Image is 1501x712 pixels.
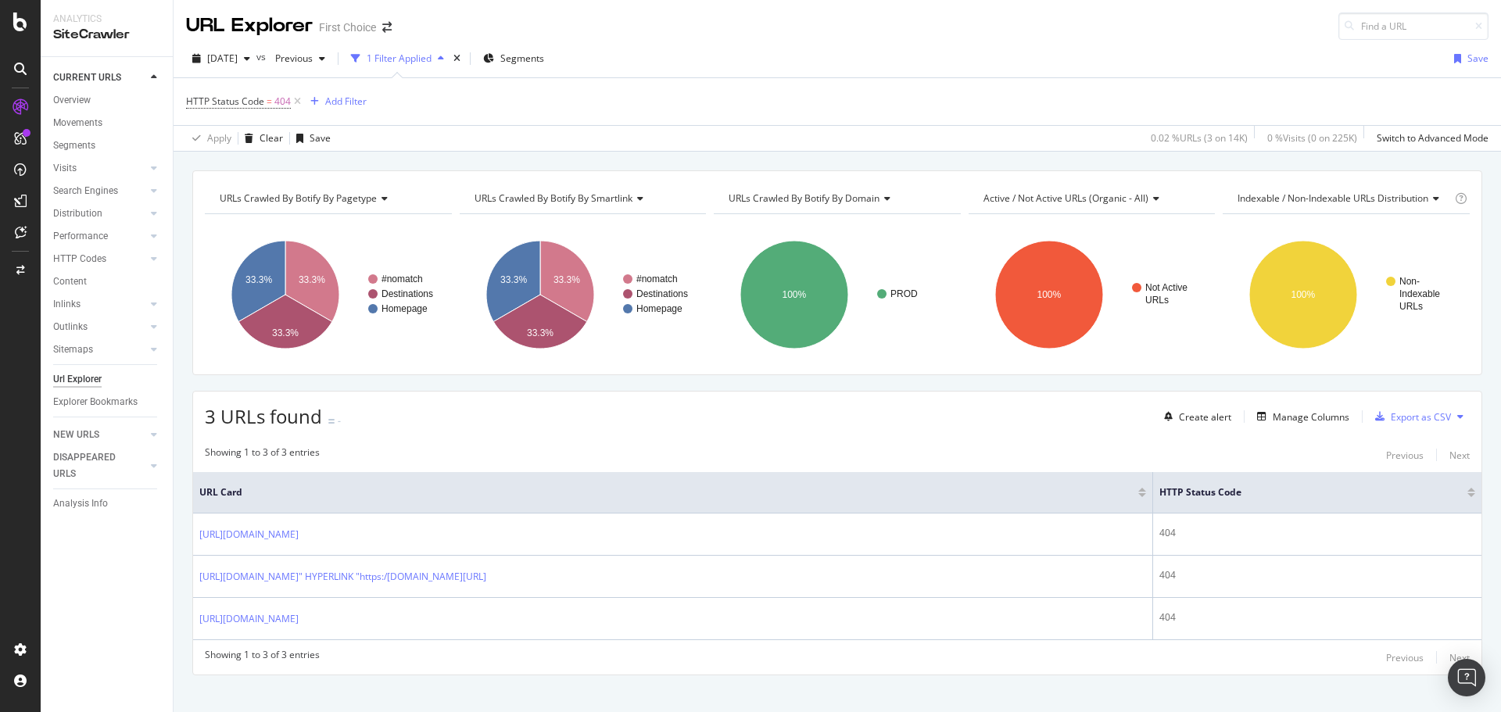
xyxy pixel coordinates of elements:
[890,288,918,299] text: PROD
[53,449,146,482] a: DISAPPEARED URLS
[53,160,146,177] a: Visits
[53,371,162,388] a: Url Explorer
[245,274,272,285] text: 33.3%
[186,126,231,151] button: Apply
[207,52,238,65] span: 2025 Sep. 23rd
[53,206,102,222] div: Distribution
[1151,131,1248,145] div: 0.02 % URLs ( 3 on 14K )
[1377,131,1488,145] div: Switch to Advanced Mode
[53,251,146,267] a: HTTP Codes
[53,371,102,388] div: Url Explorer
[477,46,550,71] button: Segments
[1449,648,1470,667] button: Next
[1391,410,1451,424] div: Export as CSV
[983,191,1148,205] span: Active / Not Active URLs (organic - all)
[53,160,77,177] div: Visits
[1159,610,1475,624] div: 404
[53,26,160,44] div: SiteCrawler
[53,70,146,86] a: CURRENT URLS
[1449,449,1470,462] div: Next
[1291,289,1316,300] text: 100%
[553,274,580,285] text: 33.3%
[328,419,335,424] img: Equal
[53,228,108,245] div: Performance
[53,183,146,199] a: Search Engines
[53,115,162,131] a: Movements
[310,131,331,145] div: Save
[382,274,423,284] text: #nomatch
[980,186,1202,211] h4: Active / Not Active URLs
[53,449,132,482] div: DISAPPEARED URLS
[1338,13,1488,40] input: Find a URL
[460,227,704,363] svg: A chart.
[272,327,299,338] text: 33.3%
[53,296,81,313] div: Inlinks
[1145,282,1188,293] text: Not Active
[53,228,146,245] a: Performance
[186,95,264,108] span: HTTP Status Code
[1386,648,1424,667] button: Previous
[783,289,807,300] text: 100%
[53,274,162,290] a: Content
[1223,227,1467,363] svg: A chart.
[199,569,486,585] a: [URL][DOMAIN_NAME]" HYPERLINK "https:/[DOMAIN_NAME][URL]
[290,126,331,151] button: Save
[1037,289,1061,300] text: 100%
[267,95,272,108] span: =
[1370,126,1488,151] button: Switch to Advanced Mode
[53,496,108,512] div: Analysis Info
[186,13,313,39] div: URL Explorer
[1159,485,1444,499] span: HTTP Status Code
[53,251,106,267] div: HTTP Codes
[53,342,146,358] a: Sitemaps
[1448,659,1485,696] div: Open Intercom Messenger
[269,52,313,65] span: Previous
[205,445,320,464] div: Showing 1 to 3 of 3 entries
[636,303,682,314] text: Homepage
[636,274,678,284] text: #nomatch
[475,191,632,205] span: URLs Crawled By Botify By smartlink
[1238,191,1428,205] span: Indexable / Non-Indexable URLs distribution
[1399,276,1420,287] text: Non-
[450,51,464,66] div: times
[53,319,146,335] a: Outlinks
[53,138,162,154] a: Segments
[53,274,87,290] div: Content
[338,414,341,428] div: -
[1448,46,1488,71] button: Save
[205,227,450,363] div: A chart.
[53,427,99,443] div: NEW URLS
[345,46,450,71] button: 1 Filter Applied
[319,20,376,35] div: First Choice
[205,403,322,429] span: 3 URLs found
[1267,131,1357,145] div: 0 % Visits ( 0 on 225K )
[1179,410,1231,424] div: Create alert
[199,611,299,627] a: [URL][DOMAIN_NAME]
[1386,651,1424,664] div: Previous
[729,191,879,205] span: URLs Crawled By Botify By domain
[53,115,102,131] div: Movements
[500,52,544,65] span: Segments
[1449,445,1470,464] button: Next
[269,46,331,71] button: Previous
[725,186,947,211] h4: URLs Crawled By Botify By domain
[53,13,160,26] div: Analytics
[1158,404,1231,429] button: Create alert
[53,70,121,86] div: CURRENT URLS
[1399,301,1423,312] text: URLs
[256,50,269,63] span: vs
[969,227,1213,363] div: A chart.
[207,131,231,145] div: Apply
[299,274,325,285] text: 33.3%
[260,131,283,145] div: Clear
[53,92,162,109] a: Overview
[53,296,146,313] a: Inlinks
[53,394,138,410] div: Explorer Bookmarks
[53,92,91,109] div: Overview
[238,126,283,151] button: Clear
[1273,410,1349,424] div: Manage Columns
[53,496,162,512] a: Analysis Info
[367,52,432,65] div: 1 Filter Applied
